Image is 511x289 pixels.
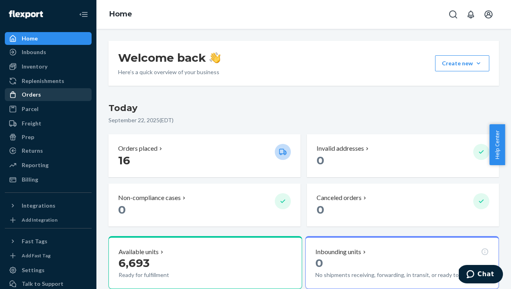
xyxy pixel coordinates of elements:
button: Help Center [489,124,505,165]
button: Create new [435,55,489,71]
a: Home [5,32,92,45]
a: Home [109,10,132,18]
span: 6,693 [119,256,149,270]
div: Reporting [22,161,49,169]
img: Flexport logo [9,10,43,18]
a: Replenishments [5,75,92,87]
a: Parcel [5,103,92,115]
button: Orders placed 16 [108,134,300,177]
div: Add Integration [22,216,57,223]
a: Orders [5,88,92,101]
span: 16 [118,154,130,167]
button: Non-compliance cases 0 [108,184,300,226]
p: Inbounding units [315,247,361,257]
div: Freight [22,119,41,127]
button: Open account menu [480,6,497,22]
p: No shipments receiving, forwarding, in transit, or ready to ship [315,271,480,279]
span: 0 [317,154,324,167]
div: Inbounds [22,48,46,56]
div: Parcel [22,105,39,113]
div: Add Fast Tag [22,252,51,259]
span: 0 [315,256,323,270]
button: Open Search Box [445,6,461,22]
div: Prep [22,133,34,141]
h1: Welcome back [118,51,221,65]
button: Integrations [5,199,92,212]
div: Orders [22,91,41,99]
button: Invalid addresses 0 [307,134,499,177]
div: Settings [22,266,45,274]
button: Available units6,693Ready for fulfillment [108,236,302,289]
p: Non-compliance cases [118,193,181,202]
a: Add Integration [5,215,92,225]
button: Open notifications [463,6,479,22]
p: Here’s a quick overview of your business [118,68,221,76]
ol: breadcrumbs [103,3,139,26]
a: Reporting [5,159,92,172]
a: Inbounds [5,46,92,59]
a: Prep [5,131,92,143]
p: Available units [119,247,159,257]
div: Returns [22,147,43,155]
a: Add Fast Tag [5,251,92,261]
p: Orders placed [118,144,157,153]
a: Settings [5,264,92,277]
span: 0 [317,203,324,216]
a: Freight [5,117,92,130]
span: 0 [118,203,126,216]
p: Invalid addresses [317,144,364,153]
div: Home [22,34,38,42]
div: Fast Tags [22,237,47,245]
a: Returns [5,144,92,157]
a: Inventory [5,60,92,73]
div: Replenishments [22,77,64,85]
iframe: Opens a widget where you can chat to one of our agents [459,265,503,285]
div: Billing [22,176,38,184]
p: Canceled orders [317,193,362,202]
button: Fast Tags [5,235,92,248]
img: hand-wave emoji [209,52,221,63]
a: Billing [5,173,92,186]
button: Inbounding units0No shipments receiving, forwarding, in transit, or ready to ship [305,236,499,289]
button: Close Navigation [76,6,92,22]
h3: Today [108,102,499,115]
button: Canceled orders 0 [307,184,499,226]
p: September 22, 2025 ( EDT ) [108,116,499,124]
div: Inventory [22,63,47,71]
div: Talk to Support [22,280,63,288]
p: Ready for fulfillment [119,271,231,279]
div: Integrations [22,202,55,210]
